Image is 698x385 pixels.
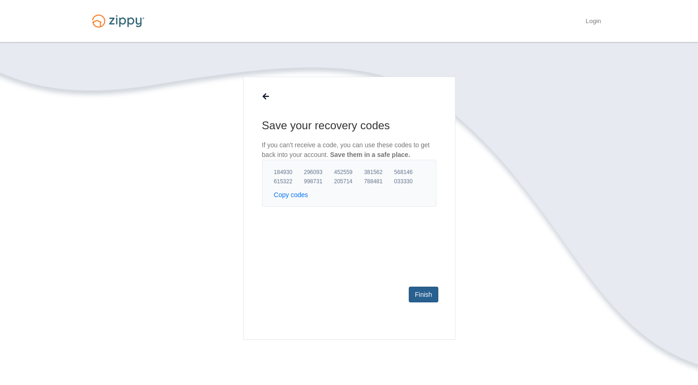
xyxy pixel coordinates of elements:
[262,118,436,133] h1: Save your recovery codes
[334,178,364,185] span: 205714
[274,190,308,199] button: Copy codes
[304,168,334,176] span: 296093
[394,168,424,176] span: 568146
[585,18,601,27] a: Login
[262,140,436,160] p: If you can't receive a code, you can use these codes to get back into your account.
[86,10,150,32] img: Logo
[364,168,394,176] span: 381562
[274,178,304,185] span: 615322
[304,178,334,185] span: 998731
[409,287,438,302] a: Finish
[334,168,364,176] span: 452559
[330,151,410,158] span: Save them in a safe place.
[394,178,424,185] span: 033330
[364,178,394,185] span: 788481
[274,168,304,176] span: 184930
